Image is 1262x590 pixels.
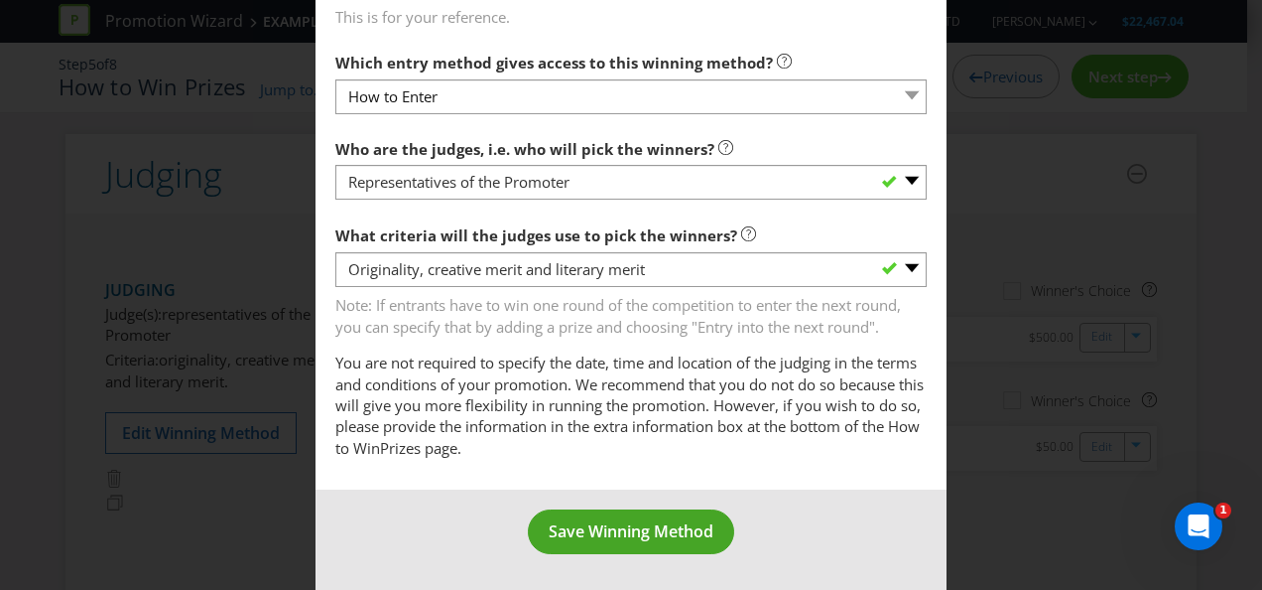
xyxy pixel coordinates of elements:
[414,438,461,458] span: s page.
[528,510,734,554] button: Save Winning Method
[1175,503,1222,550] iframe: Intercom live chat
[335,225,737,245] span: What criteria will the judges use to pick the winners?
[335,353,924,458] span: You are not required to specify the date, time and location of the judging in the terms and condi...
[335,139,714,159] span: Who are the judges, i.e. who will pick the winners?
[335,288,927,338] span: Note: If entrants have to win one round of the competition to enter the next round, you can speci...
[335,53,773,73] span: Which entry method gives access to this winning method?
[549,520,713,542] span: Save Winning Method
[1215,503,1231,518] span: 1
[380,438,414,458] span: Prize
